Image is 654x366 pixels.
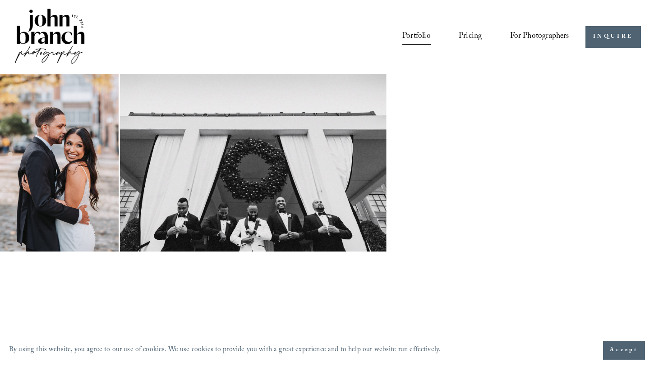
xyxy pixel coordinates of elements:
img: Group of men in tuxedos standing under a large wreath on a building's entrance. [120,74,387,252]
a: Portfolio [402,28,431,46]
a: INQUIRE [585,26,641,48]
a: Pricing [459,28,482,46]
a: folder dropdown [510,28,569,46]
img: John Branch IV Photography [13,7,86,68]
button: Accept [603,341,645,360]
span: Accept [610,346,638,355]
span: For Photographers [510,29,569,45]
p: By using this website, you agree to our use of cookies. We use cookies to provide you with a grea... [9,343,441,357]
